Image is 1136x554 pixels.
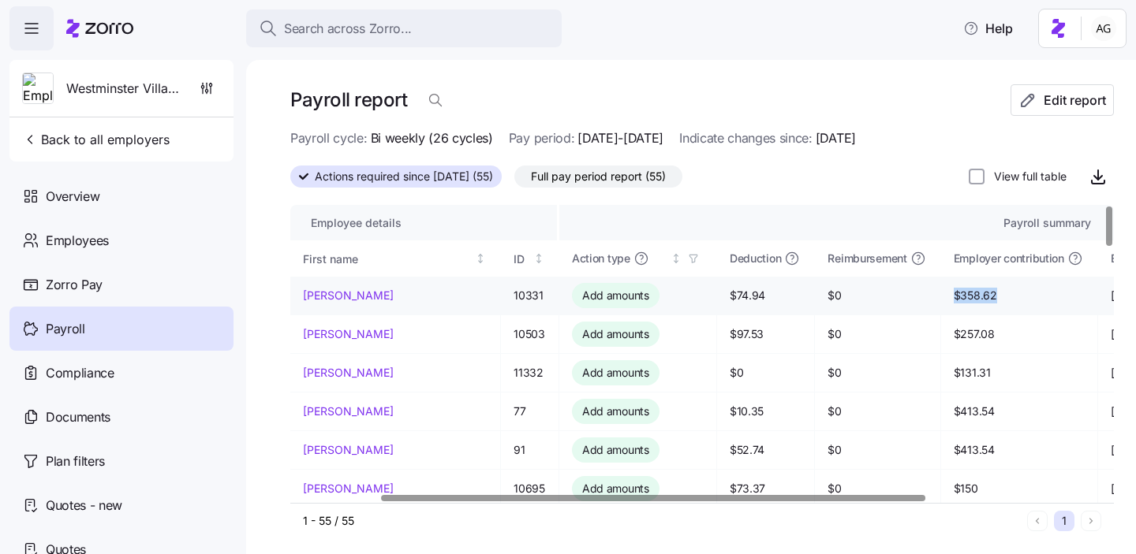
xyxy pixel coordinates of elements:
div: Not sorted [533,253,544,264]
span: Employer contribution [954,251,1064,266]
span: $413.54 [954,403,1085,419]
span: 10331 [514,288,546,303]
a: [PERSON_NAME] [303,481,488,496]
a: [PERSON_NAME] [303,442,488,458]
span: Compliance [46,363,114,383]
span: 77 [514,403,546,419]
span: Add amounts [582,288,649,303]
span: Payroll cycle: [290,128,368,148]
a: Zorro Pay [9,262,234,307]
span: Add amounts [582,326,649,342]
span: $0 [828,365,927,381]
span: [DATE] [816,128,856,148]
span: 11332 [514,365,546,381]
span: $0 [828,403,927,419]
span: $0 [730,365,802,381]
span: $413.54 [954,442,1085,458]
span: Actions required since [DATE] (55) [315,166,493,187]
a: [PERSON_NAME] [303,288,488,303]
span: Search across Zorro... [284,19,412,39]
span: $150 [954,481,1085,496]
span: $73.37 [730,481,802,496]
span: Employees [46,231,109,251]
button: 1 [1054,511,1074,531]
span: 91 [514,442,546,458]
span: $0 [828,442,927,458]
a: Plan filters [9,439,234,483]
span: Pay period: [509,128,574,148]
span: $52.74 [730,442,802,458]
span: $97.53 [730,326,802,342]
span: Westminster Village Muncie, Inc. [66,79,180,99]
div: ID [514,251,530,268]
span: Edit report [1044,91,1106,110]
button: Edit report [1011,84,1114,116]
span: Deduction [730,251,781,266]
a: [PERSON_NAME] [303,403,488,419]
span: Action type [572,251,630,266]
span: $74.94 [730,288,802,303]
div: Not sorted [671,253,682,264]
span: Help [963,19,1013,38]
span: Reimbursement [828,251,906,266]
a: Employees [9,218,234,262]
a: Quotes - new [9,483,234,527]
span: Back to all employers [22,130,170,149]
a: [PERSON_NAME] [303,326,488,342]
span: $10.35 [730,403,802,419]
button: Search across Zorro... [246,9,562,47]
a: Compliance [9,351,234,395]
a: Payroll [9,307,234,351]
span: $257.08 [954,326,1085,342]
span: $131.31 [954,365,1085,381]
span: Zorro Pay [46,275,103,295]
button: Previous page [1027,511,1048,531]
span: Payroll [46,319,85,339]
span: Bi weekly (26 cycles) [371,128,493,148]
img: Employer logo [23,73,53,105]
h1: Payroll report [290,87,407,112]
th: Action typeNot sorted [559,240,717,277]
span: $0 [828,288,927,303]
span: [DATE]-[DATE] [577,128,663,148]
img: 5fc55c57e0610270ad857448bea2f2d5 [1091,16,1116,41]
div: Not sorted [475,253,486,264]
div: First name [303,251,473,268]
th: First nameNot sorted [290,240,501,277]
button: Next page [1081,511,1101,531]
span: Add amounts [582,365,649,381]
div: Employee details [168,214,544,232]
span: $0 [828,326,927,342]
span: 10695 [514,481,546,496]
button: Help [951,13,1026,44]
span: $0 [828,481,927,496]
span: Plan filters [46,452,105,471]
span: Add amounts [582,481,649,496]
span: 10503 [514,326,546,342]
a: [PERSON_NAME] [303,365,488,381]
span: Add amounts [582,403,649,419]
span: Overview [46,187,99,206]
th: IDNot sorted [501,240,559,277]
span: Full pay period report (55) [531,166,666,187]
a: Overview [9,174,234,218]
span: Quotes - new [46,496,122,515]
button: Back to all employers [16,124,176,155]
div: 1 - 55 / 55 [303,513,1021,529]
label: View full table [985,169,1067,184]
a: Documents [9,395,234,439]
span: Add amounts [582,442,649,458]
span: $358.62 [954,288,1085,303]
span: Indicate changes since: [679,128,813,148]
span: Documents [46,407,110,427]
